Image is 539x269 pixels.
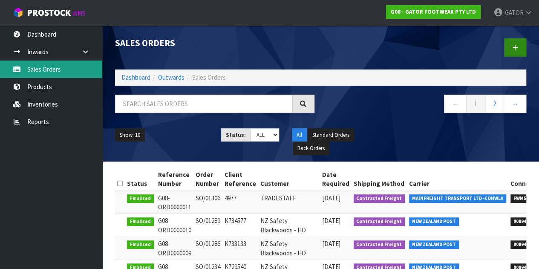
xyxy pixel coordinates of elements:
[327,95,527,116] nav: Page navigation
[354,240,405,249] span: Contracted Freight
[409,217,459,226] span: NEW ZEALAND POST
[485,95,504,113] a: 2
[156,168,193,191] th: Reference Number
[156,214,193,237] td: G08-ORD0000010
[409,194,506,203] span: MAINFREIGHT TRANSPORT LTD -CONWLA
[354,194,405,203] span: Contracted Freight
[258,191,320,214] td: TRADESTAFF
[222,214,258,237] td: K734577
[504,9,523,17] span: GATOR
[127,217,154,226] span: Finalised
[125,168,156,191] th: Status
[308,128,354,142] button: Standard Orders
[27,7,71,18] span: ProStock
[121,73,150,81] a: Dashboard
[322,240,340,248] span: [DATE]
[258,168,320,191] th: Customer
[222,237,258,260] td: K733133
[115,128,145,142] button: Show: 10
[466,95,485,113] a: 1
[352,168,407,191] th: Shipping Method
[258,237,320,260] td: NZ Safety Blackwoods - HO
[192,73,226,81] span: Sales Orders
[226,131,246,139] strong: Status:
[322,194,340,202] span: [DATE]
[354,217,405,226] span: Contracted Freight
[156,191,193,214] td: G08-ORD0000011
[322,217,340,225] span: [DATE]
[391,8,476,15] strong: G08 - GATOR FOOTWEAR PTY LTD
[444,95,467,113] a: ←
[320,168,352,191] th: Date Required
[193,214,222,237] td: SO/01289
[258,214,320,237] td: NZ Safety Blackwoods - HO
[222,168,258,191] th: Client Reference
[156,237,193,260] td: G08-ORD0000009
[72,9,86,17] small: WMS
[293,142,329,155] button: Back Orders
[222,191,258,214] td: 4977
[193,168,222,191] th: Order Number
[115,95,292,113] input: Search sales orders
[407,168,508,191] th: Carrier
[193,191,222,214] td: SO/01306
[409,240,459,249] span: NEW ZEALAND POST
[13,7,23,18] img: cube-alt.png
[115,38,314,48] h1: Sales Orders
[158,73,184,81] a: Outwards
[127,194,154,203] span: Finalised
[193,237,222,260] td: SO/01286
[292,128,307,142] button: All
[504,95,526,113] a: →
[127,240,154,249] span: Finalised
